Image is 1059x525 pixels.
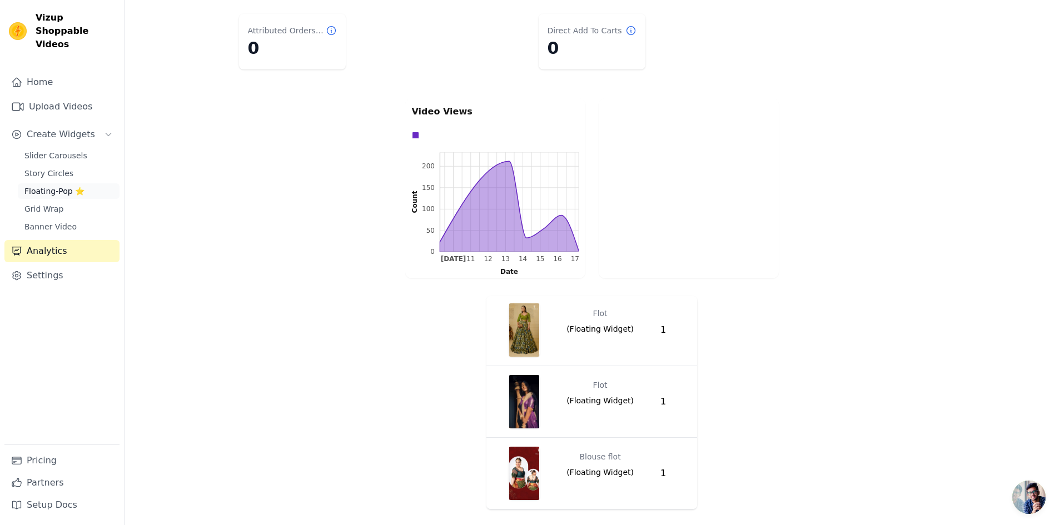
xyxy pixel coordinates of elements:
g: Thu Sep 11 2025 00:00:00 GMT+0530 (India Standard Time) [466,256,475,263]
div: Flot [593,375,608,395]
span: Banner Video [24,221,77,232]
a: Pricing [4,449,120,472]
div: Flot [593,303,608,323]
span: Grid Wrap [24,203,63,214]
a: Banner Video [18,219,120,234]
a: Settings [4,264,120,287]
dd: 0 [548,38,637,58]
a: Grid Wrap [18,201,120,217]
text: 150 [422,184,435,192]
g: left axis [394,153,440,256]
dd: 0 [248,38,337,58]
div: 1 [660,467,684,480]
div: Data groups [409,129,576,142]
span: ( Floating Widget ) [566,395,634,406]
dt: Attributed Orders Count [248,25,326,36]
button: Create Widgets [4,123,120,146]
a: Slider Carousels [18,148,120,163]
div: Blouse flot [580,447,621,467]
text: 11 [466,256,475,263]
span: Floating-Pop ⭐ [24,186,84,197]
text: 16 [553,256,561,263]
text: 100 [422,205,435,213]
text: [DATE] [440,256,466,263]
a: Floating-Pop ⭐ [18,183,120,199]
img: Vizup [9,22,27,40]
g: Fri Sep 12 2025 00:00:00 GMT+0530 (India Standard Time) [484,256,492,263]
p: Video Views [412,105,579,118]
g: Sun Sep 14 2025 00:00:00 GMT+0530 (India Standard Time) [518,256,526,263]
text: 17 [570,256,579,263]
g: Mon Sep 15 2025 00:00:00 GMT+0530 (India Standard Time) [536,256,544,263]
text: 200 [422,162,435,170]
g: Wed Sep 17 2025 00:00:00 GMT+0530 (India Standard Time) [570,256,579,263]
text: 0 [430,248,435,256]
a: Partners [4,472,120,494]
a: Setup Docs [4,494,120,516]
text: Count [411,191,419,213]
text: 14 [518,256,526,263]
a: Upload Videos [4,96,120,118]
g: Sat Sep 13 2025 00:00:00 GMT+0530 (India Standard Time) [501,256,509,263]
div: Open chat [1012,481,1046,514]
a: Home [4,71,120,93]
img: video [509,447,540,500]
text: 15 [536,256,544,263]
img: video [509,375,540,428]
span: ( Floating Widget ) [566,323,634,334]
a: Analytics [4,240,120,262]
g: bottom ticks [440,252,579,263]
text: 13 [501,256,509,263]
text: 50 [426,227,434,234]
g: Wed Sep 10 2025 00:00:00 GMT+0530 (India Standard Time) [440,256,466,263]
span: ( Floating Widget ) [566,467,634,478]
div: 1 [660,395,684,408]
a: Story Circles [18,166,120,181]
text: 12 [484,256,492,263]
g: left ticks [422,153,440,256]
text: Date [500,268,518,276]
div: 1 [660,323,684,337]
span: Slider Carousels [24,150,87,161]
g: Tue Sep 16 2025 00:00:00 GMT+0530 (India Standard Time) [553,256,561,263]
span: Story Circles [24,168,73,179]
span: Vizup Shoppable Videos [36,11,115,51]
span: Create Widgets [27,128,95,141]
img: video [509,303,540,357]
dt: Direct Add To Carts [548,25,622,36]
